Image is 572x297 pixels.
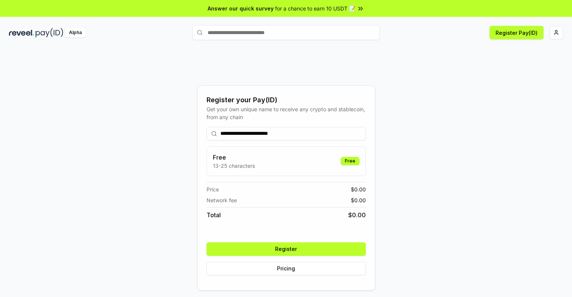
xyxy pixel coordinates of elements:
[341,157,359,165] div: Free
[207,185,219,193] span: Price
[275,4,355,12] span: for a chance to earn 10 USDT 📝
[207,95,366,105] div: Register your Pay(ID)
[36,28,63,37] img: pay_id
[208,4,274,12] span: Answer our quick survey
[213,162,255,170] p: 13-25 characters
[65,28,86,37] div: Alpha
[207,210,221,219] span: Total
[351,196,366,204] span: $ 0.00
[351,185,366,193] span: $ 0.00
[348,210,366,219] span: $ 0.00
[490,26,544,39] button: Register Pay(ID)
[207,242,366,256] button: Register
[9,28,34,37] img: reveel_dark
[207,105,366,121] div: Get your own unique name to receive any crypto and stablecoin, from any chain
[207,262,366,275] button: Pricing
[213,153,255,162] h3: Free
[207,196,237,204] span: Network fee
